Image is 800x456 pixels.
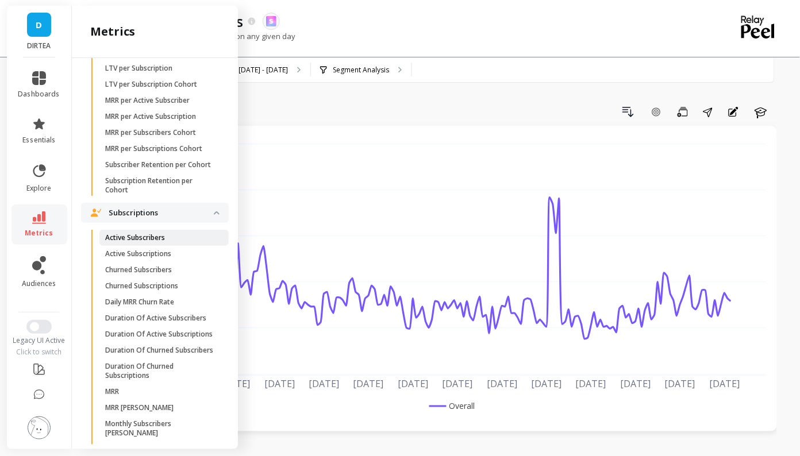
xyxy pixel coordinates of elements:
img: profile picture [28,416,51,439]
img: navigation item icon [90,208,102,217]
p: MRR per Subscriptions Cohort [105,144,202,153]
p: DIRTEA [18,41,60,51]
div: Click to switch [7,347,72,357]
p: LTV per Subscription [105,64,172,73]
p: Monthly Subscribers [PERSON_NAME] [105,419,215,438]
span: metrics [25,229,53,238]
p: Duration Of Churned Subscriptions [105,362,215,380]
p: MRR [105,387,119,396]
div: Legacy UI Active [7,336,72,345]
h2: metrics [90,24,135,40]
img: down caret icon [214,211,220,215]
p: Subscriptions [109,207,214,219]
p: MRR [PERSON_NAME] [105,403,174,412]
p: Subscription Retention per Cohort [105,176,215,195]
p: Subscriber Retention per Cohort [105,160,211,169]
p: Churned Subscribers [105,265,172,275]
span: explore [27,184,52,193]
img: api.skio.svg [266,16,276,26]
p: Duration Of Churned Subscribers [105,346,213,355]
p: Duration Of Active Subscribers [105,314,206,323]
span: dashboards [18,90,60,99]
span: essentials [22,136,56,145]
span: audiences [22,279,56,288]
p: Duration Of Active Subscriptions [105,330,213,339]
button: Switch to New UI [26,320,52,334]
p: Active Subscribers [105,233,165,242]
p: Daily MRR Churn Rate [105,297,174,307]
p: MRR per Active Subscription [105,112,196,121]
p: MRR per Subscribers Cohort [105,128,196,137]
p: MRR per Active Subscriber [105,96,190,105]
span: D [36,18,43,32]
p: Active Subscriptions [105,249,171,258]
p: Segment Analysis [333,65,389,75]
p: Churned Subscriptions [105,281,178,291]
p: LTV per Subscription Cohort [105,80,197,89]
